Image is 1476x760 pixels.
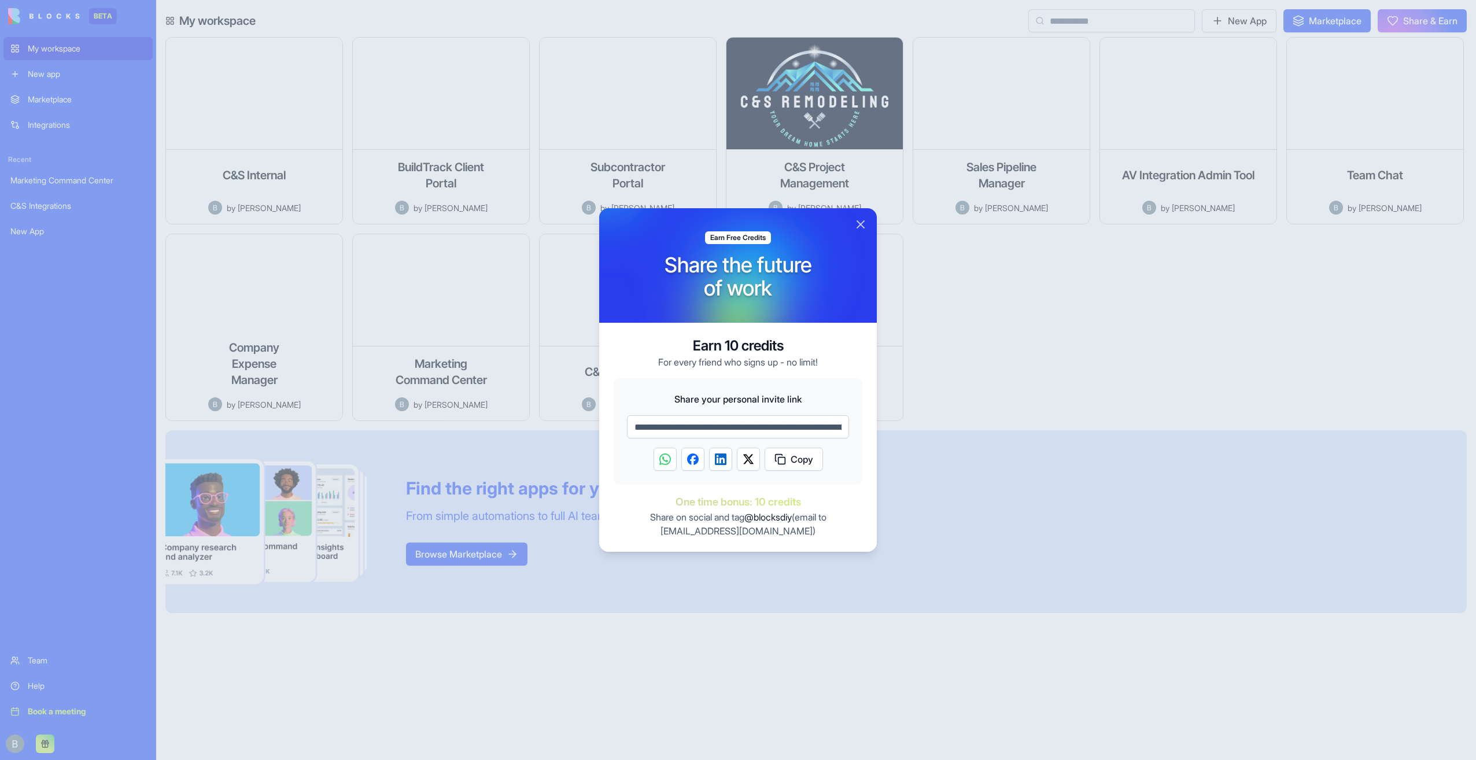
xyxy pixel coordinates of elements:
[715,453,726,465] img: LinkedIn
[765,448,823,471] button: Copy
[737,448,760,471] button: Share on Twitter
[659,453,671,465] img: WhatsApp
[791,452,813,466] span: Copy
[665,253,812,300] h1: Share the future of work
[654,448,677,471] button: Share on WhatsApp
[681,448,704,471] button: Share on Facebook
[660,525,813,537] a: [EMAIL_ADDRESS][DOMAIN_NAME]
[658,337,818,355] h3: Earn 10 credits
[743,453,754,465] img: Twitter
[613,494,863,510] span: One time bonus: 10 credits
[710,233,766,242] span: Earn Free Credits
[687,453,699,465] img: Facebook
[658,355,818,369] p: For every friend who signs up - no limit!
[744,511,792,523] span: @blocksdiy
[613,510,863,538] p: Share on social and tag (email to )
[627,392,849,406] span: Share your personal invite link
[709,448,732,471] button: Share on LinkedIn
